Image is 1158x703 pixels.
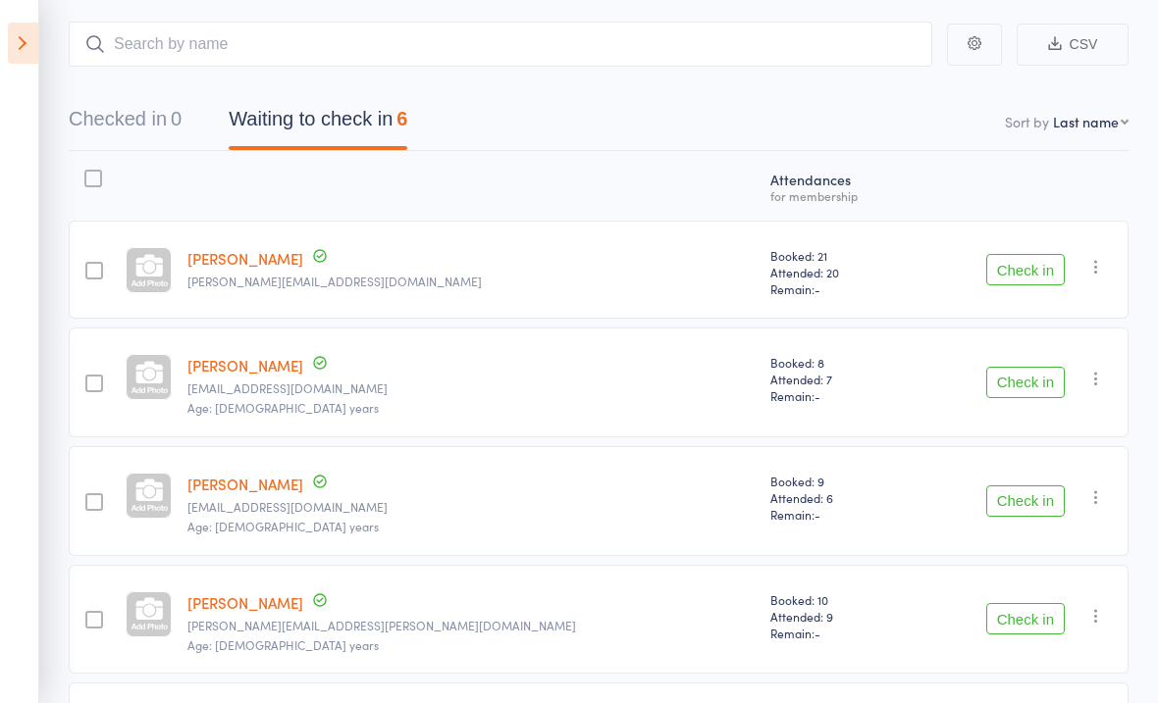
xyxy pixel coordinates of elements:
[187,381,755,395] small: jnccrawford@bigpond.com
[187,474,303,494] a: [PERSON_NAME]
[770,608,903,625] span: Attended: 9
[770,506,903,523] span: Remain:
[1053,112,1119,131] div: Last name
[770,489,903,506] span: Attended: 6
[187,619,755,632] small: karen.parmeter@y7mail.com
[770,247,903,264] span: Booked: 21
[187,500,755,514] small: jamcurry28@gmail.com
[396,108,407,129] div: 6
[187,275,755,288] small: Linda.clifford1@icloud.com
[69,98,182,150] button: Checked in0
[1017,24,1129,66] button: CSV
[770,280,903,297] span: Remain:
[770,387,903,404] span: Remain:
[815,625,820,641] span: -
[815,387,820,404] span: -
[986,367,1065,398] button: Check in
[986,254,1065,285] button: Check in
[986,603,1065,634] button: Check in
[229,98,407,150] button: Waiting to check in6
[187,248,303,269] a: [PERSON_NAME]
[171,108,182,129] div: 0
[815,506,820,523] span: -
[187,399,379,416] span: Age: [DEMOGRAPHIC_DATA] years
[815,280,820,297] span: -
[770,189,903,202] div: for membership
[986,485,1065,517] button: Check in
[187,355,303,376] a: [PERSON_NAME]
[770,591,903,608] span: Booked: 10
[770,371,903,387] span: Attended: 7
[770,625,903,641] span: Remain:
[187,592,303,613] a: [PERSON_NAME]
[770,264,903,280] span: Attended: 20
[770,354,903,371] span: Booked: 8
[763,160,911,212] div: Atten­dances
[770,473,903,489] span: Booked: 9
[1005,112,1049,131] label: Sort by
[69,22,932,67] input: Search by name
[187,518,379,534] span: Age: [DEMOGRAPHIC_DATA] years
[187,636,379,653] span: Age: [DEMOGRAPHIC_DATA] years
